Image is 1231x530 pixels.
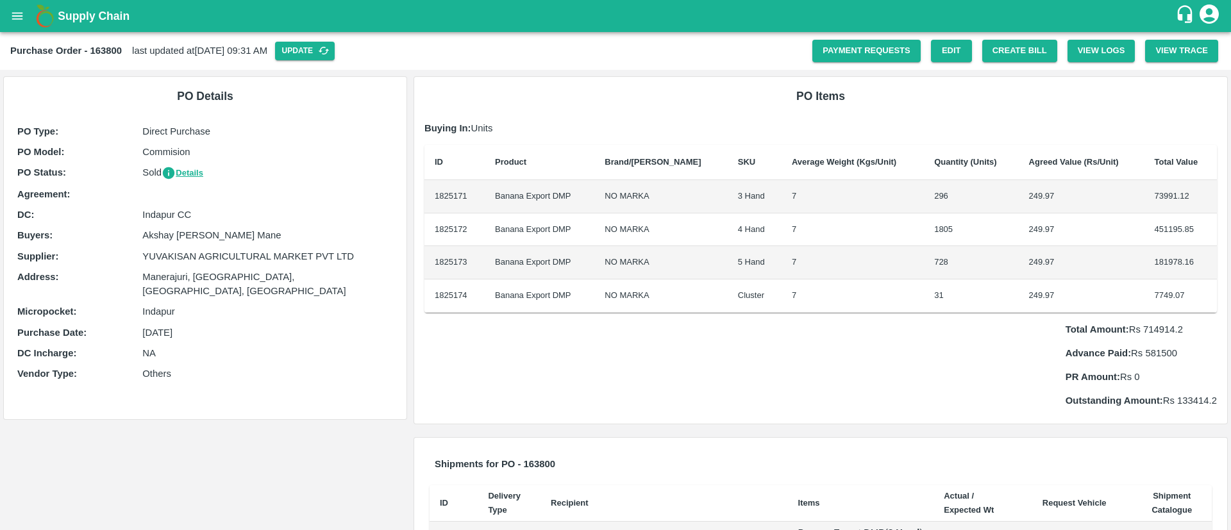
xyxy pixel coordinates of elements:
td: Banana Export DMP [485,279,594,313]
td: 7 [782,180,924,213]
div: customer-support [1175,4,1198,28]
p: YUVAKISAN AGRICULTURAL MARKET PVT LTD [142,249,393,263]
b: Buyers : [17,230,53,240]
b: Advance Paid: [1066,348,1131,358]
p: Rs 714914.2 [1066,322,1217,336]
b: Request Vehicle [1043,498,1107,508]
p: Rs 133414.2 [1066,393,1217,408]
button: Update [275,42,335,60]
td: 31 [924,279,1018,313]
a: Supply Chain [58,7,1175,25]
p: Manerajuri, [GEOGRAPHIC_DATA], [GEOGRAPHIC_DATA], [GEOGRAPHIC_DATA] [142,270,393,299]
b: PO Type : [17,126,58,137]
td: 1825172 [424,213,485,247]
b: ID [440,498,448,508]
b: ID [435,157,443,167]
b: Outstanding Amount: [1066,395,1163,406]
img: logo [32,3,58,29]
td: NO MARKA [594,246,727,279]
p: Units [424,121,1217,135]
b: Shipment Catalogue [1151,491,1192,515]
p: Indapur [142,304,393,319]
div: account of current user [1198,3,1221,29]
b: Total Value [1154,157,1198,167]
td: 728 [924,246,1018,279]
p: Rs 0 [1066,370,1217,384]
button: Create Bill [982,40,1057,62]
td: 296 [924,180,1018,213]
b: Recipient [551,498,589,508]
td: 181978.16 [1144,246,1217,279]
td: 249.97 [1019,279,1144,313]
td: 1825171 [424,180,485,213]
button: Details [162,166,203,181]
b: Address : [17,272,58,282]
b: Purchase Order - 163800 [10,46,122,56]
td: 5 Hand [728,246,782,279]
td: 4 Hand [728,213,782,247]
td: 7 [782,246,924,279]
button: View Logs [1068,40,1135,62]
p: Rs 581500 [1066,346,1217,360]
p: NA [142,346,393,360]
b: PO Model : [17,147,64,157]
b: SKU [738,157,755,167]
td: 7 [782,213,924,247]
td: 73991.12 [1144,180,1217,213]
b: Actual / Expected Wt [944,491,994,515]
b: PO Status : [17,167,66,178]
td: 7 [782,279,924,313]
b: Total Amount: [1066,324,1129,335]
td: NO MARKA [594,180,727,213]
a: Edit [931,40,972,62]
b: PR Amount: [1066,372,1120,382]
td: 3 Hand [728,180,782,213]
p: [DATE] [142,326,393,340]
b: Supply Chain [58,10,130,22]
h6: PO Details [14,87,396,105]
div: last updated at [DATE] 09:31 AM [10,42,812,60]
button: open drawer [3,1,32,31]
td: Banana Export DMP [485,213,594,247]
b: Average Weight (Kgs/Unit) [792,157,896,167]
td: 1805 [924,213,1018,247]
b: Supplier : [17,251,58,261]
td: Banana Export DMP [485,246,594,279]
td: 451195.85 [1144,213,1217,247]
b: Vendor Type : [17,369,77,379]
td: Banana Export DMP [485,180,594,213]
td: NO MARKA [594,213,727,247]
b: Micropocket : [17,306,76,317]
td: 249.97 [1019,246,1144,279]
b: Agreed Value (Rs/Unit) [1029,157,1119,167]
b: Quantity (Units) [934,157,997,167]
b: DC : [17,210,34,220]
b: Product [495,157,526,167]
td: 1825173 [424,246,485,279]
td: 7749.07 [1144,279,1217,313]
p: Direct Purchase [142,124,393,138]
td: NO MARKA [594,279,727,313]
p: Commision [142,145,393,159]
b: Purchase Date : [17,327,87,338]
td: 249.97 [1019,213,1144,247]
td: Cluster [728,279,782,313]
b: DC Incharge : [17,348,76,358]
p: Akshay [PERSON_NAME] Mane [142,228,393,242]
b: Shipments for PO - 163800 [435,459,555,469]
button: View Trace [1145,40,1218,62]
p: Others [142,367,393,381]
h6: PO Items [424,87,1217,105]
p: Sold [142,165,393,180]
b: Delivery Type [488,491,521,515]
b: Agreement: [17,189,70,199]
td: 1825174 [424,279,485,313]
td: 249.97 [1019,180,1144,213]
b: Items [798,498,820,508]
p: Indapur CC [142,208,393,222]
a: Payment Requests [812,40,921,62]
b: Buying In: [424,123,471,133]
b: Brand/[PERSON_NAME] [605,157,701,167]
